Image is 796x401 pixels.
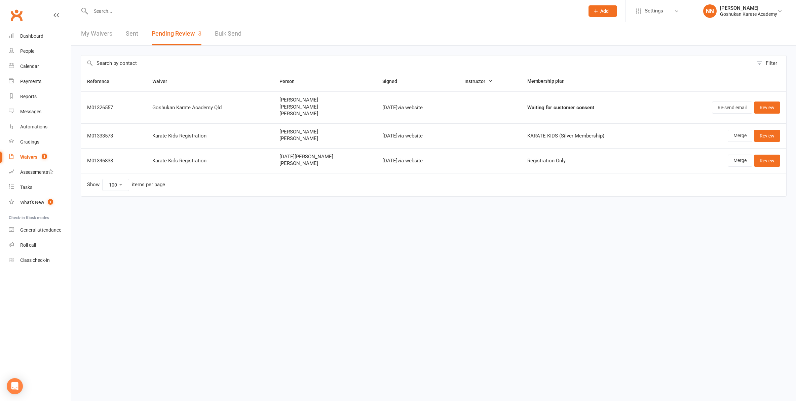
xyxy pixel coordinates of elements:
[728,130,752,142] a: Merge
[720,11,777,17] div: Goshukan Karate Academy
[132,182,165,188] div: items per page
[87,79,117,84] span: Reference
[382,79,405,84] span: Signed
[20,200,44,205] div: What's New
[279,104,370,110] span: [PERSON_NAME]
[527,105,594,111] strong: Waiting for customer consent
[9,238,71,253] a: Roll call
[87,77,117,85] button: Reference
[754,130,780,142] a: Review
[152,158,267,164] div: Karate Kids Registration
[9,74,71,89] a: Payments
[279,77,302,85] button: Person
[703,4,717,18] div: NN
[645,3,663,18] span: Settings
[712,102,752,114] button: Re-send email
[728,155,752,167] a: Merge
[9,223,71,238] a: General attendance kiosk mode
[7,378,23,394] div: Open Intercom Messenger
[382,133,452,139] div: [DATE] via website
[9,104,71,119] a: Messages
[754,102,780,114] a: Review
[753,55,786,71] button: Filter
[215,22,241,45] a: Bulk Send
[87,133,140,139] div: M01333573
[279,161,370,166] span: [PERSON_NAME]
[382,158,452,164] div: [DATE] via website
[382,105,452,111] div: [DATE] via website
[279,136,370,142] span: [PERSON_NAME]
[20,154,37,160] div: Waivers
[152,22,201,45] button: Pending Review3
[527,133,654,139] div: KARATE KIDS (Silver Membership)
[279,129,370,135] span: [PERSON_NAME]
[527,158,654,164] div: Registration Only
[20,109,41,114] div: Messages
[89,6,580,16] input: Search...
[9,89,71,104] a: Reports
[9,180,71,195] a: Tasks
[9,150,71,165] a: Waivers 3
[589,5,617,17] button: Add
[279,111,370,117] span: [PERSON_NAME]
[279,97,370,103] span: [PERSON_NAME]
[20,94,37,99] div: Reports
[279,154,370,160] span: [DATE][PERSON_NAME]
[464,77,493,85] button: Instructor
[20,139,39,145] div: Gradings
[152,105,267,111] div: Goshukan Karate Academy Qld
[20,227,61,233] div: General attendance
[9,44,71,59] a: People
[20,79,41,84] div: Payments
[20,64,39,69] div: Calendar
[9,134,71,150] a: Gradings
[9,59,71,74] a: Calendar
[152,133,267,139] div: Karate Kids Registration
[720,5,777,11] div: [PERSON_NAME]
[81,22,112,45] a: My Waivers
[754,155,780,167] a: Review
[600,8,609,14] span: Add
[87,105,140,111] div: M01326557
[126,22,138,45] a: Sent
[9,119,71,134] a: Automations
[8,7,25,24] a: Clubworx
[382,77,405,85] button: Signed
[42,154,47,159] span: 3
[9,253,71,268] a: Class kiosk mode
[766,59,777,67] div: Filter
[279,79,302,84] span: Person
[20,48,34,54] div: People
[20,185,32,190] div: Tasks
[20,169,53,175] div: Assessments
[9,195,71,210] a: What's New1
[48,199,53,205] span: 1
[20,242,36,248] div: Roll call
[81,55,753,71] input: Search by contact
[521,71,660,91] th: Membership plan
[152,77,175,85] button: Waiver
[20,124,47,129] div: Automations
[9,29,71,44] a: Dashboard
[20,33,43,39] div: Dashboard
[198,30,201,37] span: 3
[152,79,175,84] span: Waiver
[464,79,493,84] span: Instructor
[87,158,140,164] div: M01346838
[87,179,165,191] div: Show
[9,165,71,180] a: Assessments
[20,257,50,263] div: Class check-in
